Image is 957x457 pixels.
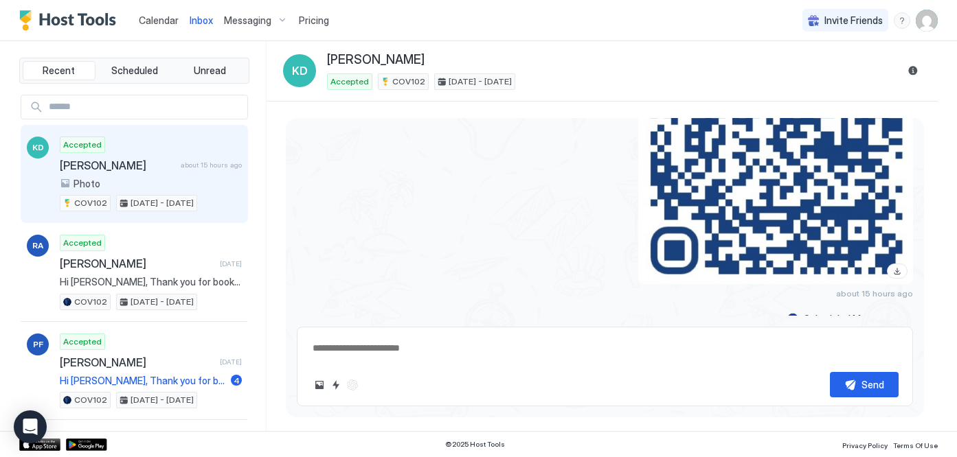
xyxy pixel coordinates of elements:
[190,13,213,27] a: Inbox
[66,438,107,451] a: Google Play Store
[43,95,247,119] input: Input Field
[330,75,369,88] span: Accepted
[220,358,242,366] span: [DATE]
[74,197,107,209] span: COV102
[893,437,938,452] a: Terms Of Use
[842,437,888,452] a: Privacy Policy
[328,377,344,393] button: Quick reply
[19,58,249,84] div: tab-group
[842,441,888,449] span: Privacy Policy
[19,10,122,31] a: Host Tools Logo
[804,312,897,326] div: Scheduled Messages
[220,259,242,268] span: [DATE]
[905,62,921,79] button: Reservation information
[836,288,913,298] span: about 15 hours ago
[292,62,308,79] span: KD
[638,9,913,284] div: View image
[19,438,60,451] a: App Store
[224,14,271,27] span: Messaging
[60,355,214,369] span: [PERSON_NAME]
[60,276,242,288] span: Hi [PERSON_NAME], Thank you for booking our beach condo. We will send you more details with check...
[63,336,102,348] span: Accepted
[893,441,938,449] span: Terms Of Use
[190,14,213,26] span: Inbox
[916,10,938,32] div: User profile
[445,440,505,449] span: © 2025 Host Tools
[60,375,225,387] span: Hi [PERSON_NAME], Thank you for booking our beach condo. We hope we achieved our goal in making y...
[63,139,102,151] span: Accepted
[449,75,512,88] span: [DATE] - [DATE]
[824,14,883,27] span: Invite Friends
[785,309,913,328] button: Scheduled Messages
[173,61,246,80] button: Unread
[43,65,75,77] span: Recent
[60,159,175,172] span: [PERSON_NAME]
[98,61,171,80] button: Scheduled
[131,296,194,308] span: [DATE] - [DATE]
[74,178,100,190] span: Photo
[74,394,107,406] span: COV102
[32,239,43,252] span: RA
[60,257,214,270] span: [PERSON_NAME]
[234,375,240,386] span: 4
[311,377,328,393] button: Upload image
[63,237,102,249] span: Accepted
[32,141,44,154] span: KD
[139,13,179,27] a: Calendar
[131,394,194,406] span: [DATE] - [DATE]
[894,12,910,29] div: menu
[139,14,179,26] span: Calendar
[194,65,226,77] span: Unread
[392,75,425,88] span: COV102
[33,338,43,351] span: PF
[887,263,908,279] a: Download
[14,410,47,443] div: Open Intercom Messenger
[327,52,425,68] span: [PERSON_NAME]
[111,65,158,77] span: Scheduled
[74,296,107,308] span: COV102
[23,61,95,80] button: Recent
[131,197,194,209] span: [DATE] - [DATE]
[181,161,242,169] span: about 15 hours ago
[862,377,884,392] div: Send
[299,14,329,27] span: Pricing
[830,372,899,397] button: Send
